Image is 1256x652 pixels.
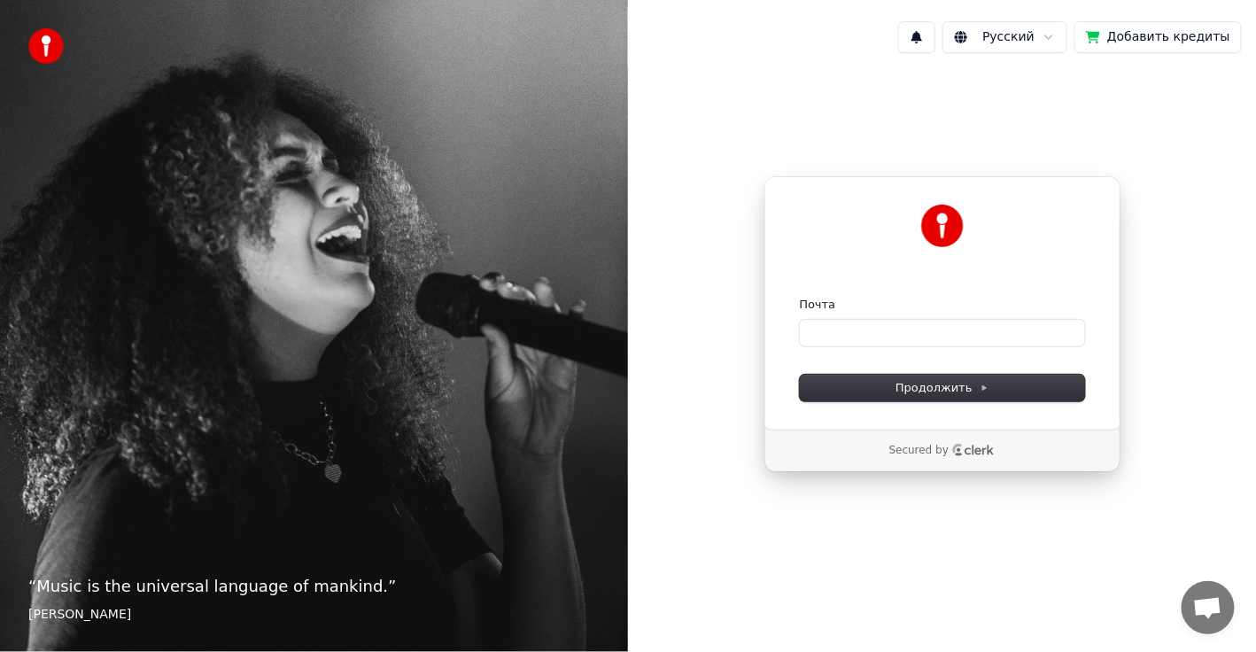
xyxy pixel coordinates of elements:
label: Почта [800,297,836,313]
span: Продолжить [895,380,989,396]
button: Продолжить [800,375,1085,401]
button: Добавить кредиты [1074,21,1242,53]
img: Youka [921,205,964,247]
div: Открытый чат [1182,581,1235,634]
p: Secured by [889,444,949,458]
a: Clerk logo [952,444,995,456]
footer: [PERSON_NAME] [28,606,600,624]
img: youka [28,28,64,64]
p: “ Music is the universal language of mankind. ” [28,574,600,599]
